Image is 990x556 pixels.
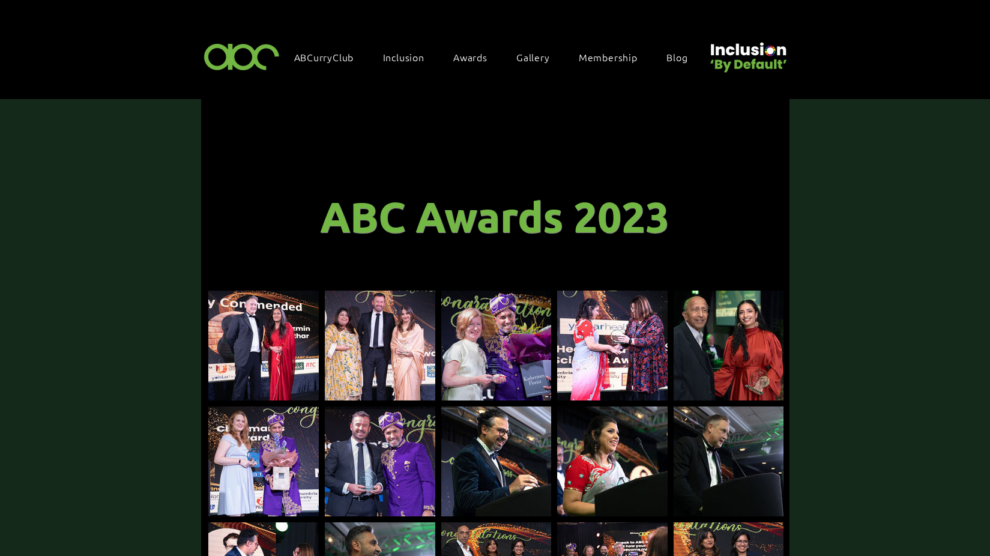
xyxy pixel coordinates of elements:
span: Blog [666,50,687,64]
img: ABC-Logo-Blank-Background-01-01-2.png [201,38,283,74]
span: ABC Awards 2023 [320,190,669,242]
a: Gallery [510,44,568,70]
a: Membership [573,44,656,70]
span: Gallery [516,50,550,64]
div: Inclusion [377,44,442,70]
span: Membership [579,50,638,64]
span: Inclusion [383,50,424,64]
span: Awards [453,50,487,64]
a: Blog [660,44,705,70]
div: Awards [447,44,506,70]
a: ABCurryClub [288,44,372,70]
img: Untitled design (22).png [706,32,789,74]
nav: Site [288,44,706,70]
span: ABCurryClub [294,50,354,64]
